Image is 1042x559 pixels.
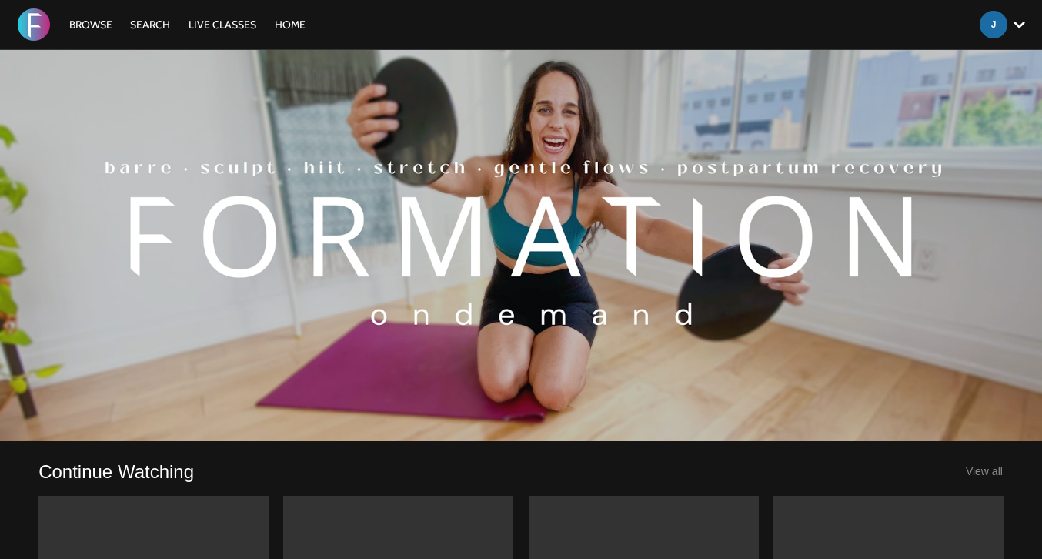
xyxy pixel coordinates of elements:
a: Search [122,18,178,32]
a: HOME [267,18,313,32]
a: Browse [62,18,120,32]
a: LIVE CLASSES [181,18,264,32]
img: FORMATION [18,8,50,41]
a: Continue Watching [38,460,194,484]
nav: Primary [62,17,314,32]
a: View all [966,465,1003,477]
